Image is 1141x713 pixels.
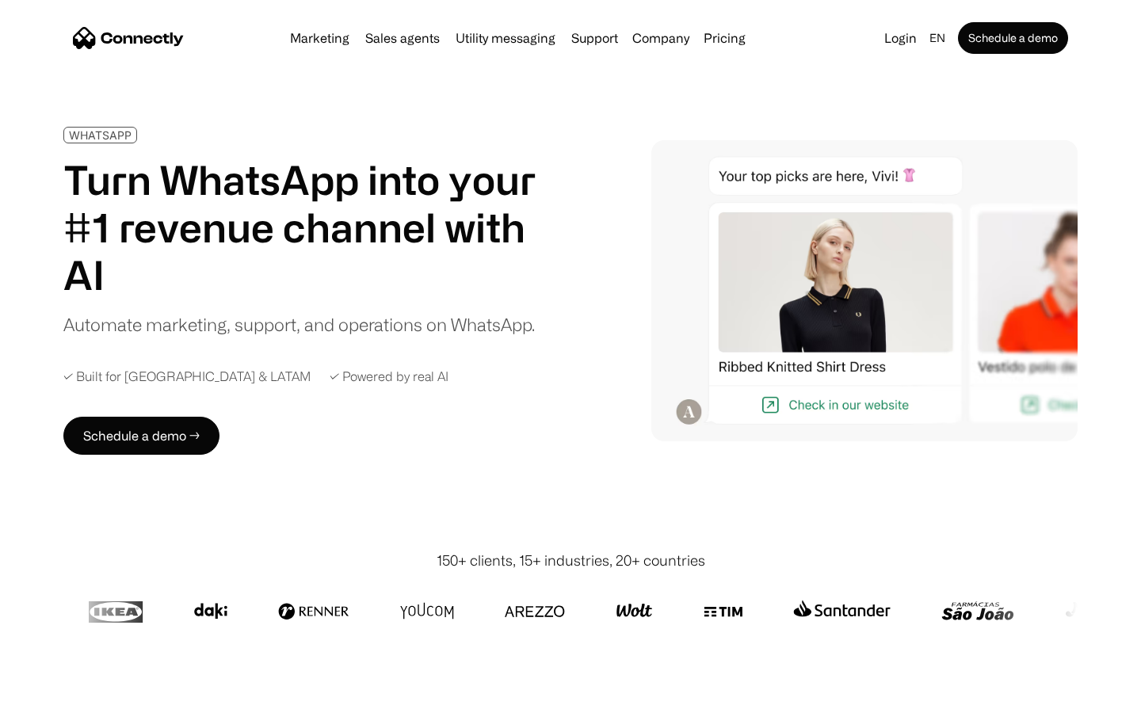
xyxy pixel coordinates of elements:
[63,311,535,337] div: Automate marketing, support, and operations on WhatsApp.
[69,129,132,141] div: WHATSAPP
[63,156,555,299] h1: Turn WhatsApp into your #1 revenue channel with AI
[958,22,1068,54] a: Schedule a demo
[632,27,689,49] div: Company
[565,32,624,44] a: Support
[359,32,446,44] a: Sales agents
[63,369,311,384] div: ✓ Built for [GEOGRAPHIC_DATA] & LATAM
[697,32,752,44] a: Pricing
[330,369,448,384] div: ✓ Powered by real AI
[32,685,95,707] ul: Language list
[63,417,219,455] a: Schedule a demo →
[16,684,95,707] aside: Language selected: English
[929,27,945,49] div: en
[449,32,562,44] a: Utility messaging
[437,550,705,571] div: 150+ clients, 15+ industries, 20+ countries
[284,32,356,44] a: Marketing
[878,27,923,49] a: Login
